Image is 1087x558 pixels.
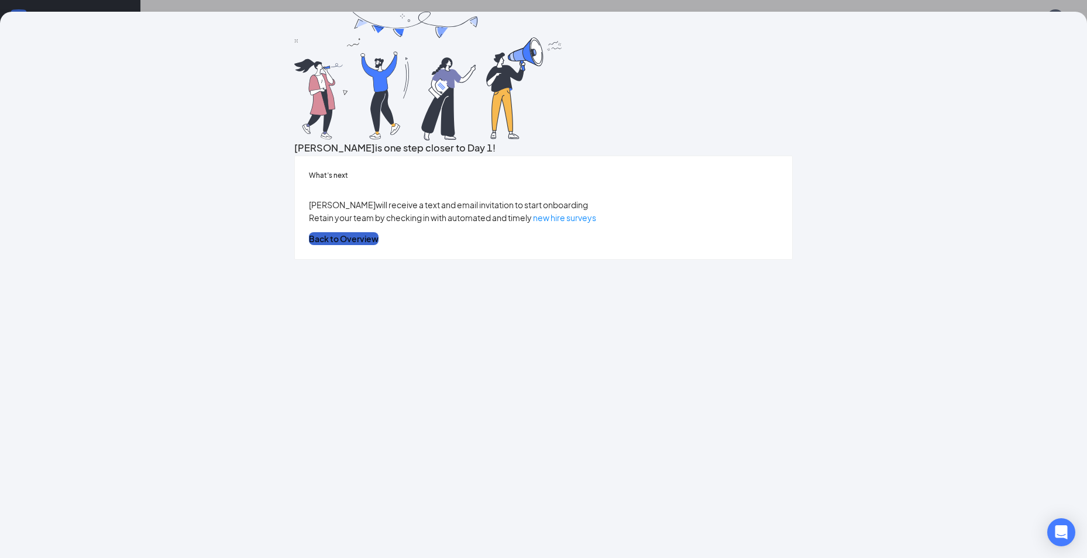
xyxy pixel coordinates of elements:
h5: What’s next [309,170,778,181]
a: new hire surveys [533,212,596,223]
p: [PERSON_NAME] will receive a text and email invitation to start onboarding [309,198,778,211]
img: you are all set [294,12,563,140]
button: Back to Overview [309,232,379,245]
p: Retain your team by checking in with automated and timely [309,211,778,224]
div: Open Intercom Messenger [1047,518,1075,546]
h3: [PERSON_NAME] is one step closer to Day 1! [294,140,793,156]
